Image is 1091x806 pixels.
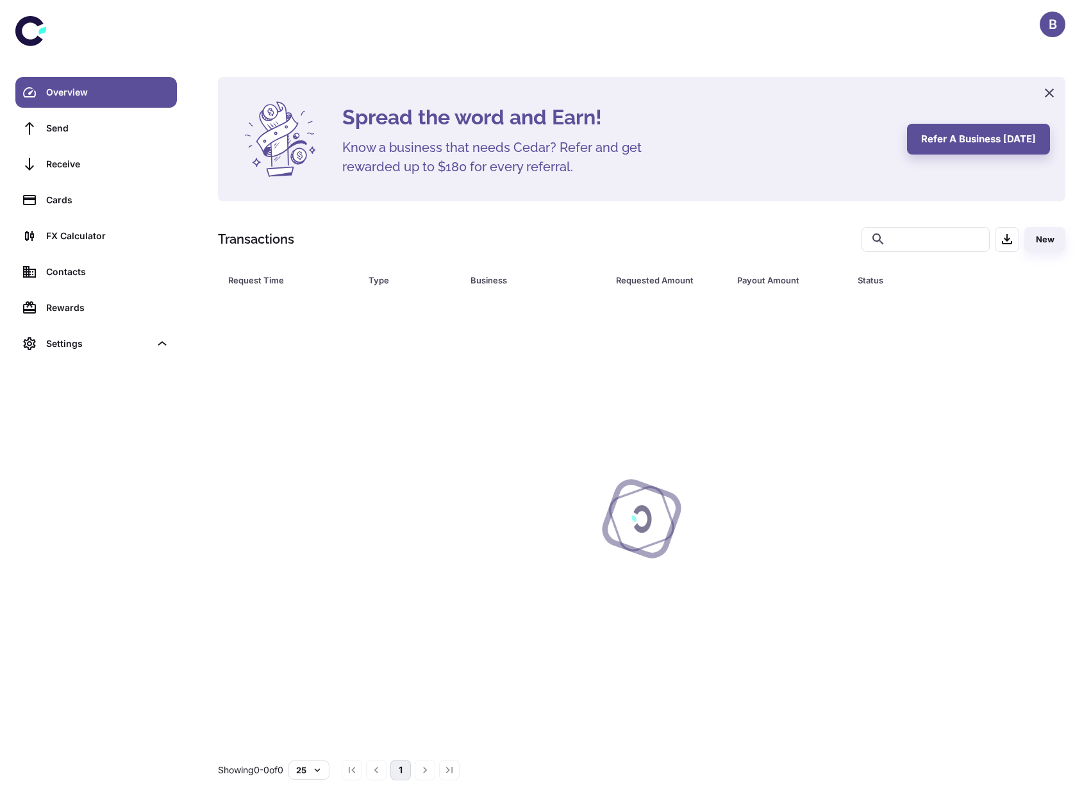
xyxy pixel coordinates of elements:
[1024,227,1065,252] button: New
[288,760,329,780] button: 25
[342,102,892,133] h4: Spread the word and Earn!
[15,149,177,180] a: Receive
[15,256,177,287] a: Contacts
[15,185,177,215] a: Cards
[616,271,722,289] span: Requested Amount
[340,760,462,780] nav: pagination navigation
[15,77,177,108] a: Overview
[218,763,283,777] p: Showing 0-0 of 0
[616,271,705,289] div: Requested Amount
[46,193,169,207] div: Cards
[737,271,843,289] span: Payout Amount
[46,157,169,171] div: Receive
[15,221,177,251] a: FX Calculator
[228,271,337,289] div: Request Time
[46,85,169,99] div: Overview
[858,271,995,289] div: Status
[907,124,1050,155] button: Refer a business [DATE]
[342,138,663,176] h5: Know a business that needs Cedar? Refer and get rewarded up to $180 for every referral.
[15,292,177,323] a: Rewards
[46,337,150,351] div: Settings
[46,265,169,279] div: Contacts
[369,271,455,289] span: Type
[858,271,1012,289] span: Status
[15,328,177,359] div: Settings
[218,230,294,249] h1: Transactions
[46,229,169,243] div: FX Calculator
[46,121,169,135] div: Send
[1040,12,1065,37] button: B
[737,271,826,289] div: Payout Amount
[46,301,169,315] div: Rewards
[228,271,353,289] span: Request Time
[390,760,411,780] button: page 1
[15,113,177,144] a: Send
[369,271,438,289] div: Type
